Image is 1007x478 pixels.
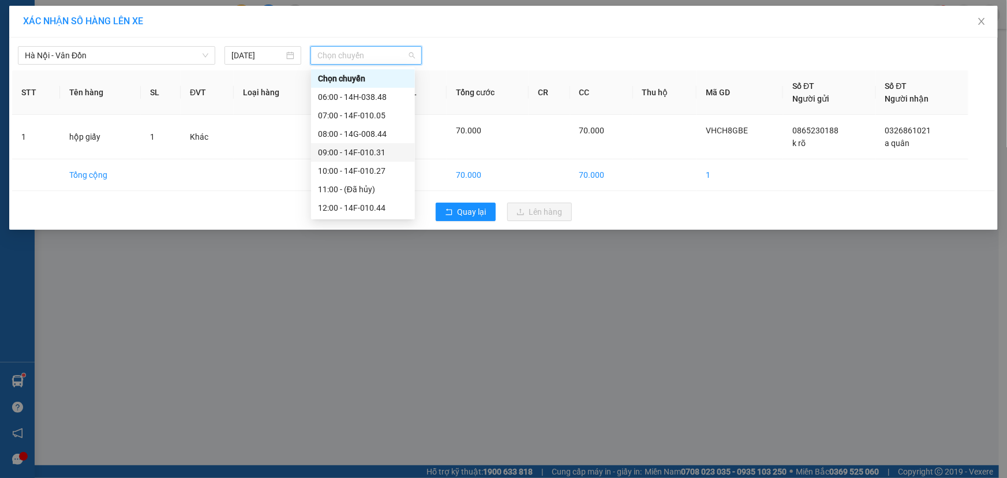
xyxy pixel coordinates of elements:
[792,94,829,103] span: Người gửi
[154,9,279,28] b: [DOMAIN_NAME]
[60,70,141,115] th: Tên hàng
[44,9,128,79] b: Trung Thành Limousine
[885,81,907,91] span: Số ĐT
[234,70,312,115] th: Loại hàng
[570,159,633,191] td: 70.000
[318,201,408,214] div: 12:00 - 14F-010.44
[318,165,408,177] div: 10:00 - 14F-010.27
[60,159,141,191] td: Tổng cộng
[792,126,838,135] span: 0865230188
[6,17,38,75] img: logo.jpg
[181,115,234,159] td: Khác
[12,115,60,159] td: 1
[318,72,408,85] div: Chọn chuyến
[318,109,408,122] div: 07:00 - 14F-010.05
[447,70,529,115] th: Tổng cước
[885,126,931,135] span: 0326861021
[447,159,529,191] td: 70.000
[965,6,998,38] button: Close
[23,16,143,27] span: XÁC NHẬN SỐ HÀNG LÊN XE
[318,91,408,103] div: 06:00 - 14H-038.48
[317,47,415,64] span: Chọn chuyến
[697,159,783,191] td: 1
[318,128,408,140] div: 08:00 - 14G-008.44
[697,70,783,115] th: Mã GD
[977,17,986,26] span: close
[25,47,208,64] span: Hà Nội - Vân Đồn
[436,203,496,221] button: rollbackQuay lại
[141,70,181,115] th: SL
[318,146,408,159] div: 09:00 - 14F-010.31
[150,132,155,141] span: 1
[318,183,408,196] div: 11:00 - (Đã hủy)
[792,81,814,91] span: Số ĐT
[885,139,910,148] span: a quân
[885,94,929,103] span: Người nhận
[633,70,697,115] th: Thu hộ
[456,126,481,135] span: 70.000
[507,203,572,221] button: uploadLên hàng
[706,126,748,135] span: VHCH8GBE
[12,70,60,115] th: STT
[570,70,633,115] th: CC
[6,83,93,102] h2: K3J8XMD9
[311,69,415,88] div: Chọn chuyến
[529,70,570,115] th: CR
[61,83,213,162] h1: Giao dọc đường
[458,206,486,218] span: Quay lại
[181,70,234,115] th: ĐVT
[445,208,453,217] span: rollback
[231,49,284,62] input: 15/08/2025
[60,115,141,159] td: hộp giấy
[579,126,605,135] span: 70.000
[792,139,806,148] span: k rõ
